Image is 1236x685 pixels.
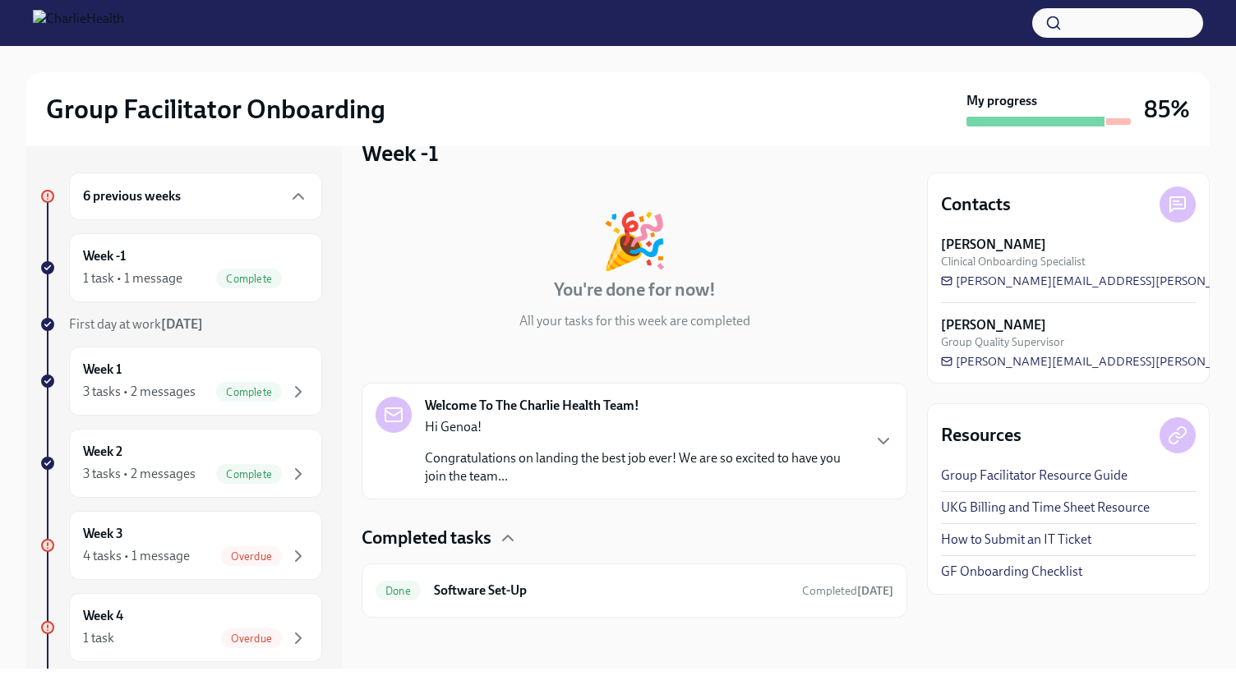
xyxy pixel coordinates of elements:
div: 3 tasks • 2 messages [83,383,196,401]
h3: Week -1 [362,138,439,168]
strong: [PERSON_NAME] [941,316,1046,334]
p: Congratulations on landing the best job ever! We are so excited to have you join the team... [425,449,860,485]
strong: [DATE] [161,316,203,332]
a: Week 23 tasks • 2 messagesComplete [39,429,322,498]
div: Completed tasks [362,526,907,550]
strong: My progress [966,92,1037,110]
div: 🎉 [601,214,668,268]
a: How to Submit an IT Ticket [941,531,1091,549]
h4: You're done for now! [554,278,716,302]
div: 6 previous weeks [69,172,322,220]
div: 3 tasks • 2 messages [83,465,196,483]
h6: 6 previous weeks [83,187,181,205]
span: Overdue [221,550,282,563]
span: Completed [802,584,893,598]
img: CharlieHealth [33,10,124,36]
span: Clinical Onboarding Specialist [941,254,1086,269]
a: DoneSoftware Set-UpCompleted[DATE] [376,577,893,604]
span: Complete [216,273,282,285]
span: Complete [216,386,282,398]
h6: Week 2 [83,443,122,461]
a: Group Facilitator Resource Guide [941,467,1128,485]
span: Complete [216,468,282,480]
h3: 85% [1144,94,1190,124]
div: 1 task • 1 message [83,269,182,287]
span: Group Quality Supervisor [941,334,1064,350]
strong: [DATE] [857,584,893,598]
a: Week 41 taskOverdue [39,593,322,662]
span: First day at work [69,316,203,332]
h6: Week 4 [83,607,123,625]
a: First day at work[DATE] [39,315,322,333]
span: June 25th, 2025 14:49 [802,583,893,599]
strong: Welcome To The Charlie Health Team! [425,397,639,415]
h6: Week -1 [83,247,126,265]
h4: Resources [941,423,1022,448]
h4: Completed tasks [362,526,491,550]
strong: [PERSON_NAME] [941,236,1046,254]
div: 1 task [83,629,114,647]
span: Overdue [221,632,282,645]
a: GF Onboarding Checklist [941,563,1082,581]
span: Done [376,585,421,597]
a: UKG Billing and Time Sheet Resource [941,499,1150,517]
div: 4 tasks • 1 message [83,547,190,565]
a: Week 34 tasks • 1 messageOverdue [39,511,322,580]
a: Week 13 tasks • 2 messagesComplete [39,347,322,416]
h4: Contacts [941,192,1011,217]
h2: Group Facilitator Onboarding [46,93,385,126]
h6: Week 3 [83,525,123,543]
a: Week -11 task • 1 messageComplete [39,233,322,302]
h6: Week 1 [83,361,122,379]
p: All your tasks for this week are completed [519,312,750,330]
h6: Software Set-Up [434,582,789,600]
p: Hi Genoa! [425,418,860,436]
